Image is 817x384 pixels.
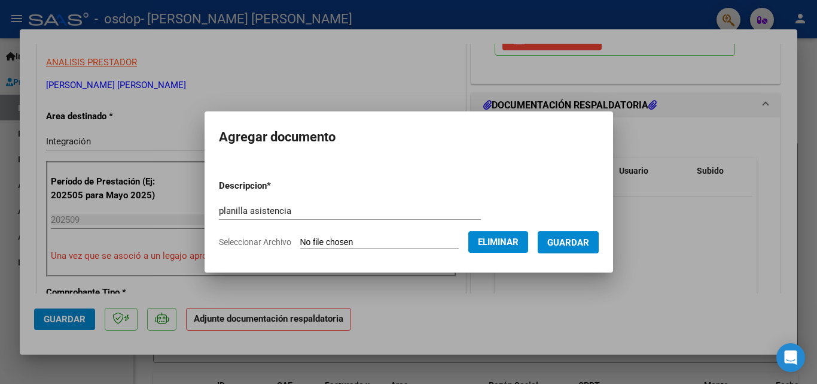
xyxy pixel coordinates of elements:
[468,231,528,253] button: Eliminar
[219,179,333,193] p: Descripcion
[478,237,519,247] span: Eliminar
[219,126,599,149] h2: Agregar documento
[776,343,805,372] div: Open Intercom Messenger
[219,237,291,247] span: Seleccionar Archivo
[547,237,589,248] span: Guardar
[538,231,599,253] button: Guardar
